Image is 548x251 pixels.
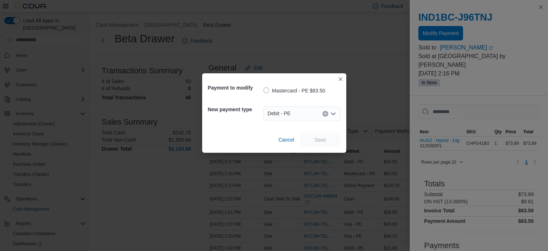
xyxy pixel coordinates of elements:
button: Cancel [276,133,297,147]
span: Debit - PE [268,109,291,118]
button: Open list of options [330,111,336,117]
button: Save [300,133,340,147]
span: Cancel [279,136,294,143]
label: Mastercard - PE $83.50 [263,86,325,95]
input: Accessible screen reader label [293,109,294,118]
button: Clear input [322,111,328,117]
span: Save [315,136,326,143]
button: Closes this modal window [336,75,345,83]
h5: New payment type [208,102,262,117]
h5: Payment to modify [208,81,262,95]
